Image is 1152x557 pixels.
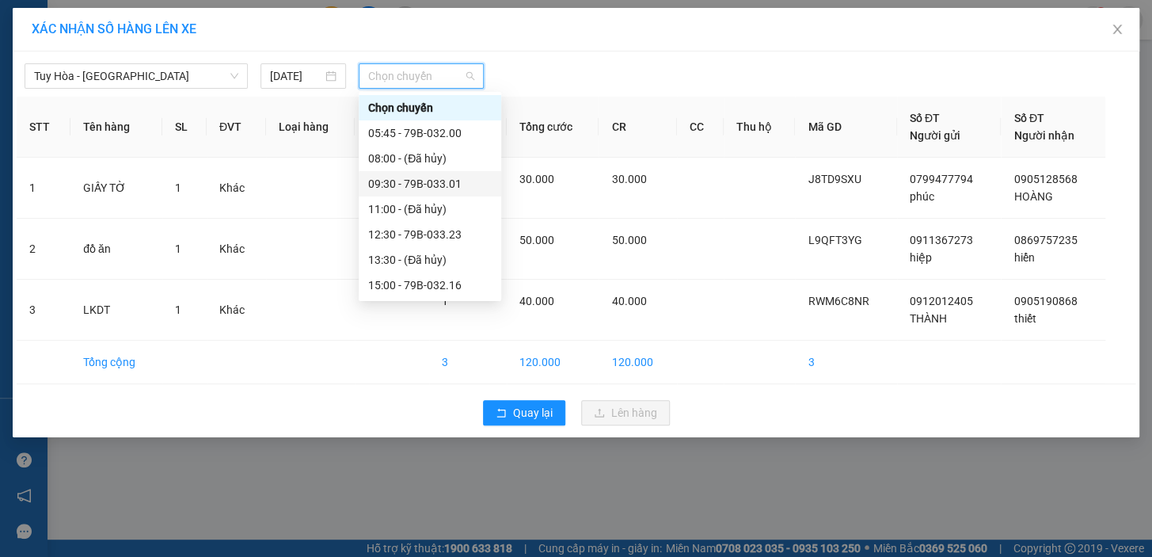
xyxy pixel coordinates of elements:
[207,158,266,219] td: Khác
[207,219,266,280] td: Khác
[8,106,19,117] span: environment
[368,150,492,167] div: 08:00 - (Đã hủy)
[808,234,861,246] span: L9QFT3YG
[70,158,162,219] td: GIẤY TỜ
[910,251,932,264] span: hiệp
[1111,23,1123,36] span: close
[368,175,492,193] div: 09:30 - 79B-033.01
[368,99,492,116] div: Chọn chuyến
[808,173,861,185] span: J8TD9SXU
[175,242,181,255] span: 1
[910,234,973,246] span: 0911367273
[1013,312,1036,325] span: thiết
[70,97,162,158] th: Tên hàng
[1095,8,1139,52] button: Close
[109,86,211,138] li: VP VP [GEOGRAPHIC_DATA] xe Limousine
[17,280,70,341] td: 3
[507,97,599,158] th: Tổng cước
[910,129,960,142] span: Người gửi
[70,341,162,384] td: Tổng cộng
[368,226,492,243] div: 12:30 - 79B-033.23
[70,280,162,341] td: LKDT
[355,97,429,158] th: Ghi chú
[910,173,973,185] span: 0799477794
[368,277,492,294] div: 15:00 - 79B-032.16
[70,219,162,280] td: đồ ăn
[1013,251,1034,264] span: hiển
[207,97,266,158] th: ĐVT
[8,8,230,67] li: Cúc Tùng Limousine
[795,341,896,384] td: 3
[368,64,474,88] span: Chọn chuyến
[17,219,70,280] td: 2
[442,295,448,307] span: 1
[270,67,322,85] input: 13/08/2025
[513,404,553,422] span: Quay lại
[17,158,70,219] td: 1
[519,173,554,185] span: 30.000
[724,97,796,158] th: Thu hộ
[8,86,109,103] li: VP BX Tuy Hoà
[266,97,355,158] th: Loại hàng
[910,295,973,307] span: 0912012405
[677,97,724,158] th: CC
[599,341,677,384] td: 120.000
[1013,173,1077,185] span: 0905128568
[507,341,599,384] td: 120.000
[368,200,492,218] div: 11:00 - (Đã hủy)
[519,234,554,246] span: 50.000
[519,295,554,307] span: 40.000
[611,234,646,246] span: 50.000
[910,190,934,203] span: phúc
[162,97,207,158] th: SL
[207,280,266,341] td: Khác
[808,295,869,307] span: RWM6C8NR
[368,124,492,142] div: 05:45 - 79B-032.00
[599,97,677,158] th: CR
[1013,129,1074,142] span: Người nhận
[1013,190,1052,203] span: HOÀNG
[429,341,507,384] td: 3
[611,295,646,307] span: 40.000
[496,407,507,420] span: rollback
[1013,295,1077,307] span: 0905190868
[34,64,238,88] span: Tuy Hòa - Nha Trang
[795,97,896,158] th: Mã GD
[368,251,492,269] div: 13:30 - (Đã hủy)
[175,303,181,316] span: 1
[910,312,947,325] span: THÀNH
[581,400,670,425] button: uploadLên hàng
[1013,112,1044,124] span: Số ĐT
[17,97,70,158] th: STT
[359,95,501,120] div: Chọn chuyến
[483,400,565,425] button: rollbackQuay lại
[611,173,646,185] span: 30.000
[1013,234,1077,246] span: 0869757235
[32,21,196,36] span: XÁC NHẬN SỐ HÀNG LÊN XE
[175,181,181,194] span: 1
[910,112,940,124] span: Số ĐT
